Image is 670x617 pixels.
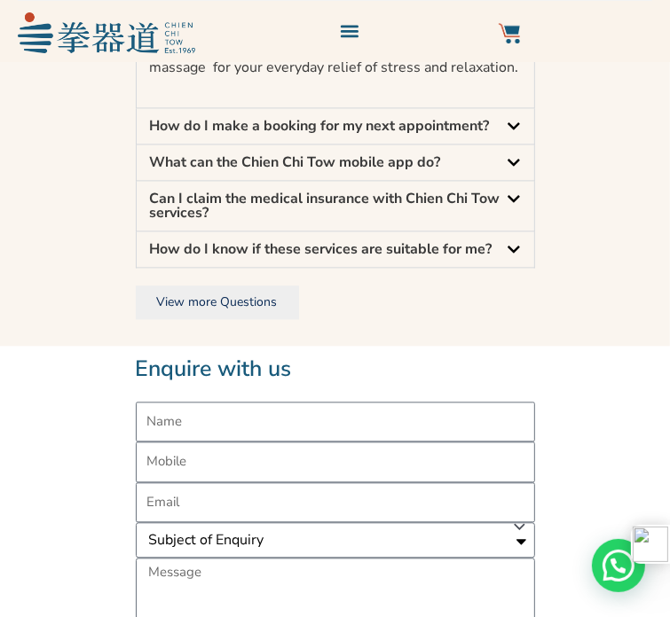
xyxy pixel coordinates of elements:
[137,144,534,180] div: What can the Chien Chi Tow mobile app do?
[150,152,441,172] a: What can the Chien Chi Tow mobile app do?
[137,231,534,267] div: How do I know if these services are suitable for me?
[136,441,535,482] input: Only numbers and phone characters (#, -, *, etc) are accepted.
[150,239,493,259] a: How do I know if these services are suitable for me?
[335,16,365,45] div: Menu Toggle
[136,402,535,442] input: Name
[137,108,534,144] div: How do I make a booking for my next appointment?
[499,23,520,44] img: Website Icon-03
[150,116,490,136] a: How do I make a booking for my next appointment?
[137,181,534,230] div: Can I claim the medical insurance with Chien Chi Tow services?
[157,293,278,310] span: View more Questions
[136,285,299,319] a: View more Questions
[136,355,535,384] h2: Enquire with us
[136,482,535,523] input: Email
[150,189,501,223] a: Can I claim the medical insurance with Chien Chi Tow services?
